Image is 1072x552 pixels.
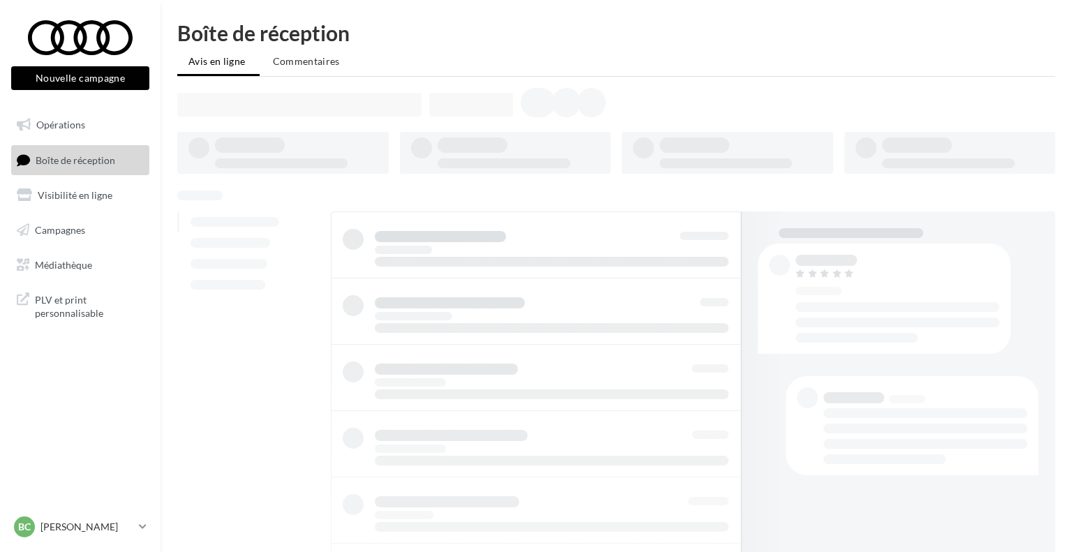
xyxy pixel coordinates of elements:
a: BC [PERSON_NAME] [11,514,149,540]
div: Boîte de réception [177,22,1055,43]
span: BC [18,520,31,534]
span: PLV et print personnalisable [35,290,144,320]
a: Boîte de réception [8,145,152,175]
span: Visibilité en ligne [38,189,112,201]
a: Campagnes [8,216,152,245]
a: Médiathèque [8,251,152,280]
span: Opérations [36,119,85,130]
span: Boîte de réception [36,154,115,165]
span: Commentaires [273,55,340,67]
span: Campagnes [35,224,85,236]
a: PLV et print personnalisable [8,285,152,326]
a: Visibilité en ligne [8,181,152,210]
button: Nouvelle campagne [11,66,149,90]
span: Médiathèque [35,258,92,270]
a: Opérations [8,110,152,140]
p: [PERSON_NAME] [40,520,133,534]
